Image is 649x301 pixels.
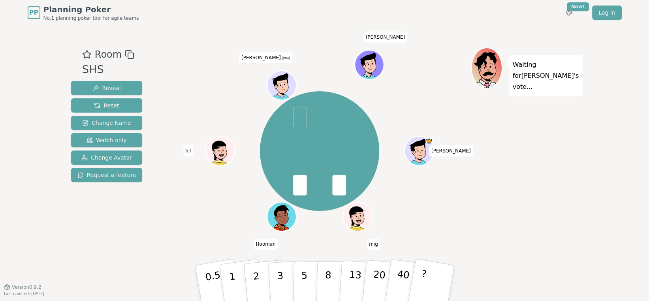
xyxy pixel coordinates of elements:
button: New! [562,6,576,20]
span: Change Name [82,119,131,127]
button: Reveal [71,81,143,95]
button: Add as favourite [82,47,92,62]
span: Planning Poker [43,4,139,15]
div: New! [567,2,589,11]
button: Watch only [71,133,143,147]
p: Waiting for [PERSON_NAME] 's vote... [513,59,579,92]
span: No.1 planning poker tool for agile teams [43,15,139,21]
span: PP [29,8,38,17]
span: Reset [94,102,119,109]
span: Click to change your name [367,239,380,250]
span: Change Avatar [81,154,132,162]
button: Reset [71,98,143,113]
span: Click to change your name [254,239,277,250]
button: Change Name [71,116,143,130]
span: Click to change your name [183,145,193,156]
span: Version 0.9.2 [12,284,41,290]
span: Matthew is the host [425,137,433,145]
span: Click to change your name [239,52,292,63]
span: Last updated: [DATE] [4,292,44,296]
span: Click to change your name [429,145,473,156]
span: Click to change your name [364,32,407,43]
a: Log in [592,6,621,20]
span: Reveal [92,84,120,92]
span: Watch only [87,136,127,144]
button: Change Avatar [71,150,143,165]
button: Request a feature [71,168,143,182]
div: SHS [82,62,134,78]
span: Request a feature [77,171,136,179]
a: PPPlanning PokerNo.1 planning poker tool for agile teams [28,4,139,21]
button: Click to change your avatar [268,72,295,99]
span: Room [95,47,122,62]
span: (you) [281,56,290,60]
button: Version0.9.2 [4,284,41,290]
